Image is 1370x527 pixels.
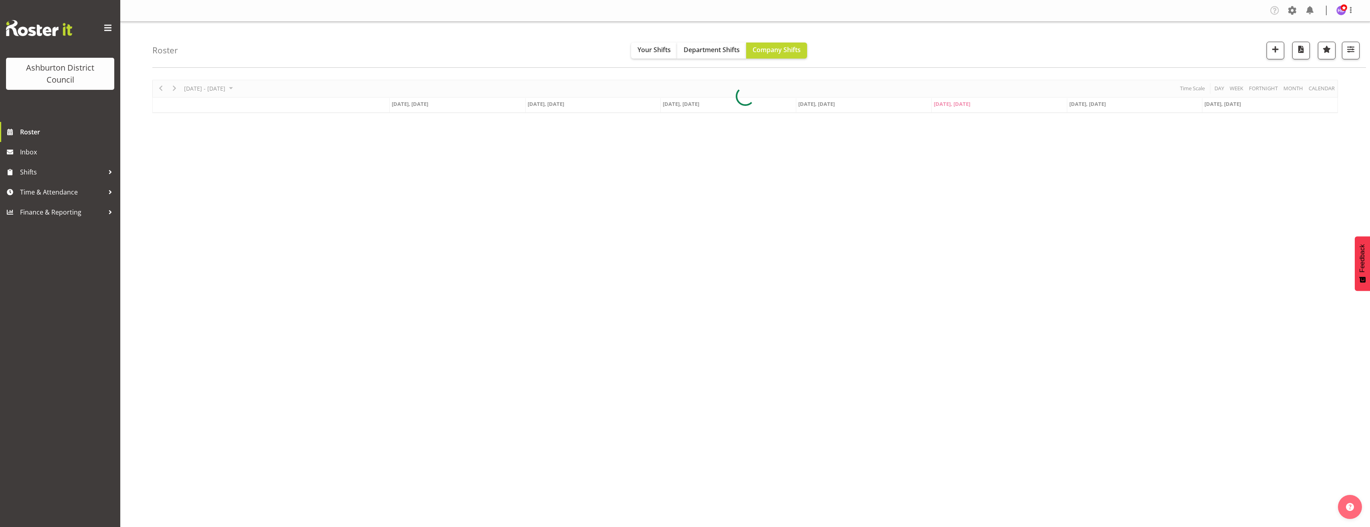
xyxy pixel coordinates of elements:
[677,43,746,59] button: Department Shifts
[746,43,807,59] button: Company Shifts
[1267,42,1284,59] button: Add a new shift
[1336,6,1346,15] img: hayley-dickson3805.jpg
[1318,42,1336,59] button: Highlight an important date within the roster.
[6,20,72,36] img: Rosterit website logo
[14,62,106,86] div: Ashburton District Council
[684,45,740,54] span: Department Shifts
[20,206,104,218] span: Finance & Reporting
[20,126,116,138] span: Roster
[152,46,178,55] h4: Roster
[1355,236,1370,291] button: Feedback - Show survey
[20,166,104,178] span: Shifts
[1342,42,1360,59] button: Filter Shifts
[637,45,671,54] span: Your Shifts
[1359,244,1366,272] span: Feedback
[20,146,116,158] span: Inbox
[631,43,677,59] button: Your Shifts
[753,45,801,54] span: Company Shifts
[1292,42,1310,59] button: Download a PDF of the roster according to the set date range.
[1346,503,1354,511] img: help-xxl-2.png
[20,186,104,198] span: Time & Attendance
